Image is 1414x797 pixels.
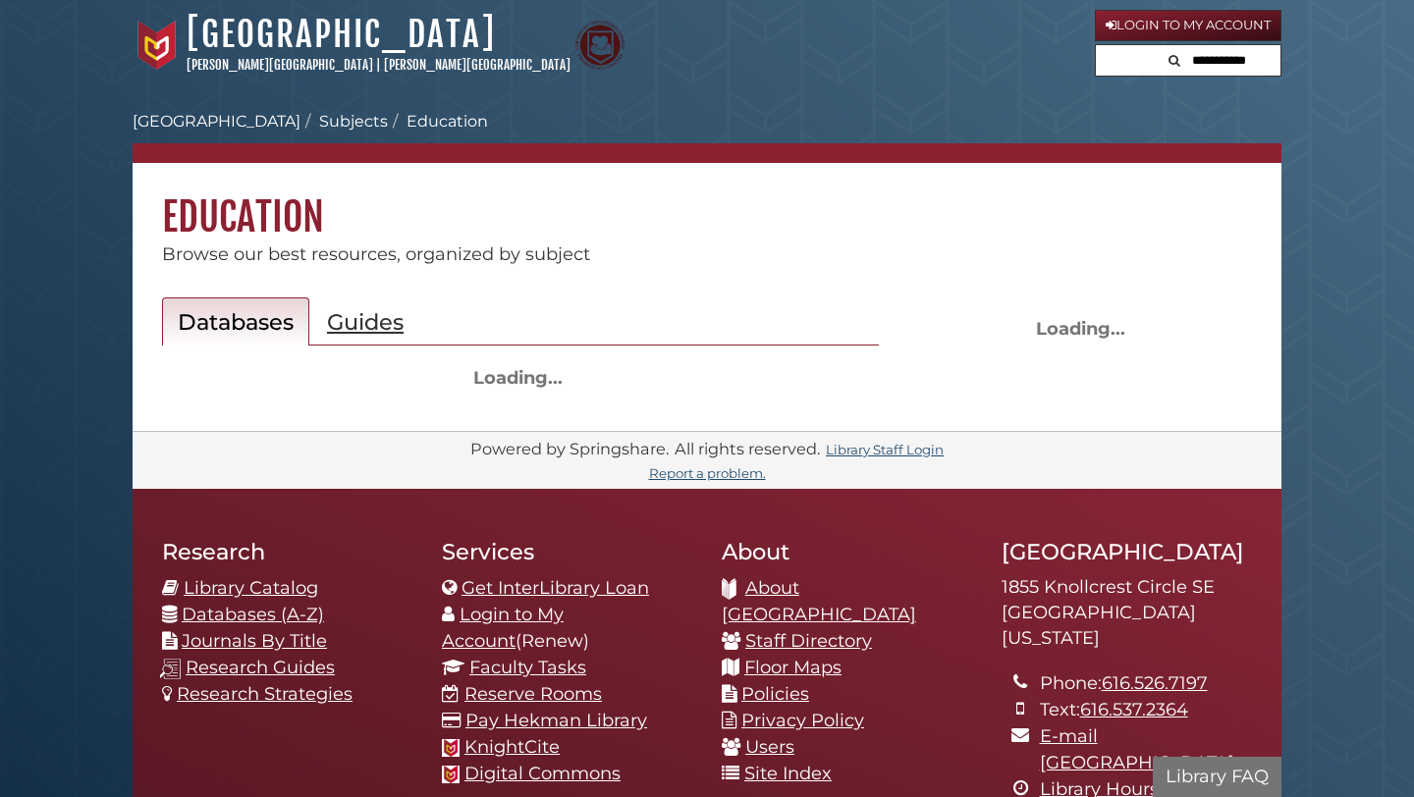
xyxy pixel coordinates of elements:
a: Floor Maps [744,657,842,678]
i: Search [1169,54,1180,67]
a: Library Staff Login [826,442,944,457]
a: E-mail [GEOGRAPHIC_DATA] [1040,725,1234,773]
img: Calvin favicon logo [442,739,460,757]
a: Library Catalog [184,577,318,599]
li: Text: [1040,697,1252,723]
img: Calvin favicon logo [442,766,460,783]
a: 616.537.2364 [1080,699,1188,720]
a: Pay Hekman Library [465,710,647,731]
a: Databases (A-Z) [182,604,324,625]
a: Policies [741,683,809,705]
li: Education [388,110,488,133]
a: Journals By Title [182,630,327,652]
div: Browse our best resources, organized by subject [133,241,1281,268]
a: Get InterLibrary Loan [462,577,649,599]
a: 616.526.7197 [1102,672,1208,694]
a: Digital Commons [464,763,621,784]
div: Powered by Springshare. [467,439,672,458]
div: All rights reserved. [672,439,823,458]
a: Subjects [319,112,388,131]
h1: Education [133,163,1281,241]
a: Research Guides [186,657,335,678]
a: Databases [162,297,309,345]
div: Loading... [908,306,1252,343]
img: Calvin Theological Seminary [575,21,625,70]
a: Site Index [744,763,832,784]
img: research-guides-icon-white_37x37.png [160,659,181,679]
a: Staff Directory [745,630,872,652]
button: Search [1163,45,1186,72]
img: Calvin University [133,21,182,70]
h2: Databases [178,308,294,336]
a: Report a problem. [649,465,766,481]
a: Login to My Account [442,604,564,652]
a: KnightCite [464,736,560,758]
nav: breadcrumb [133,110,1281,163]
button: Library FAQ [1153,757,1281,797]
h2: Services [442,538,692,565]
a: [GEOGRAPHIC_DATA] [187,13,496,56]
address: 1855 Knollcrest Circle SE [GEOGRAPHIC_DATA][US_STATE] [1002,575,1252,651]
li: Phone: [1040,670,1252,697]
h2: Guides [327,308,404,336]
a: [GEOGRAPHIC_DATA] [133,112,300,131]
a: Privacy Policy [741,710,864,731]
a: Guides [311,297,419,345]
h2: About [722,538,972,565]
div: Loading... [162,355,874,392]
h2: [GEOGRAPHIC_DATA] [1002,538,1252,565]
a: Reserve Rooms [464,683,602,705]
li: (Renew) [442,602,692,655]
a: Faculty Tasks [469,657,586,678]
a: Login to My Account [1095,10,1281,41]
span: | [376,57,381,73]
h2: Research [162,538,412,565]
a: [PERSON_NAME][GEOGRAPHIC_DATA] [187,57,373,73]
a: Users [745,736,794,758]
a: Research Strategies [177,683,353,705]
section: Content by Subject [162,297,1252,401]
a: [PERSON_NAME][GEOGRAPHIC_DATA] [384,57,571,73]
